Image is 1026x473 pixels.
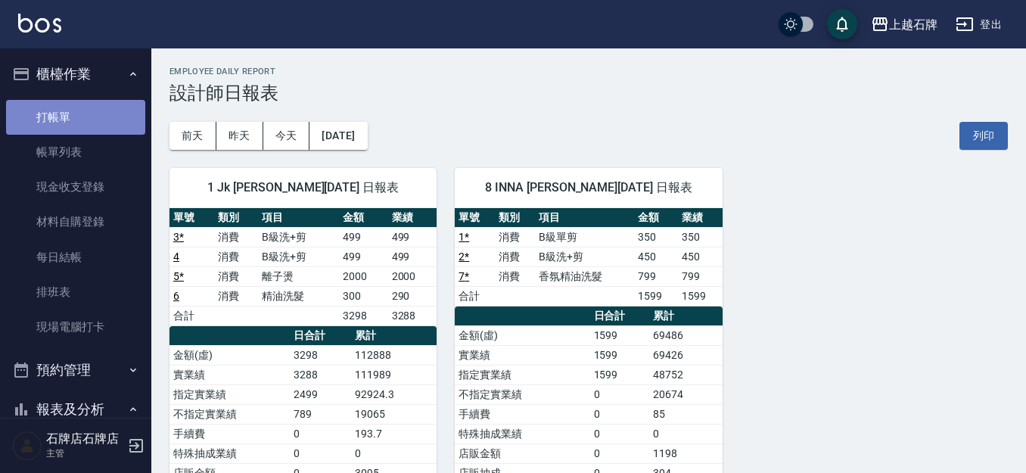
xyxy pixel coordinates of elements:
[258,208,338,228] th: 項目
[495,208,535,228] th: 類別
[6,240,145,275] a: 每日結帳
[339,286,388,306] td: 300
[535,227,634,247] td: B級單剪
[169,122,216,150] button: 前天
[290,443,351,463] td: 0
[889,15,937,34] div: 上越石牌
[388,208,437,228] th: 業績
[351,424,437,443] td: 193.7
[6,204,145,239] a: 材料自購登錄
[590,345,650,365] td: 1599
[634,247,678,266] td: 450
[590,443,650,463] td: 0
[214,208,259,228] th: 類別
[827,9,857,39] button: save
[950,11,1008,39] button: 登出
[339,306,388,325] td: 3298
[455,208,722,307] table: a dense table
[169,424,290,443] td: 手續費
[351,384,437,404] td: 92924.3
[290,345,351,365] td: 3298
[495,227,535,247] td: 消費
[351,326,437,346] th: 累計
[634,286,678,306] td: 1599
[388,247,437,266] td: 499
[339,247,388,266] td: 499
[473,180,704,195] span: 8 INNA [PERSON_NAME][DATE] 日報表
[535,266,634,286] td: 香氛精油洗髮
[6,170,145,204] a: 現金收支登錄
[169,443,290,463] td: 特殊抽成業績
[590,307,650,326] th: 日合計
[169,365,290,384] td: 實業績
[339,227,388,247] td: 499
[388,286,437,306] td: 290
[455,325,589,345] td: 金額(虛)
[455,365,589,384] td: 指定實業績
[169,345,290,365] td: 金額(虛)
[678,208,722,228] th: 業績
[649,424,723,443] td: 0
[535,208,634,228] th: 項目
[214,266,259,286] td: 消費
[339,266,388,286] td: 2000
[263,122,310,150] button: 今天
[290,384,351,404] td: 2499
[590,384,650,404] td: 0
[290,326,351,346] th: 日合計
[495,247,535,266] td: 消費
[169,404,290,424] td: 不指定實業績
[590,325,650,345] td: 1599
[634,208,678,228] th: 金額
[18,14,61,33] img: Logo
[649,384,723,404] td: 20674
[214,286,259,306] td: 消費
[590,424,650,443] td: 0
[6,100,145,135] a: 打帳單
[173,290,179,302] a: 6
[865,9,944,40] button: 上越石牌
[678,227,722,247] td: 350
[959,122,1008,150] button: 列印
[214,247,259,266] td: 消費
[290,404,351,424] td: 789
[46,447,123,460] p: 主管
[590,404,650,424] td: 0
[290,365,351,384] td: 3288
[188,180,418,195] span: 1 Jk [PERSON_NAME][DATE] 日報表
[309,122,367,150] button: [DATE]
[6,350,145,390] button: 預約管理
[678,247,722,266] td: 450
[351,404,437,424] td: 19065
[649,325,723,345] td: 69486
[258,286,338,306] td: 精油洗髮
[455,208,495,228] th: 單號
[351,345,437,365] td: 112888
[169,208,437,326] table: a dense table
[6,135,145,170] a: 帳單列表
[6,275,145,310] a: 排班表
[649,443,723,463] td: 1198
[169,306,214,325] td: 合計
[649,345,723,365] td: 69426
[6,390,145,429] button: 報表及分析
[455,345,589,365] td: 實業績
[258,247,338,266] td: B級洗+剪
[6,54,145,94] button: 櫃檯作業
[634,227,678,247] td: 350
[649,307,723,326] th: 累計
[455,286,495,306] td: 合計
[351,443,437,463] td: 0
[535,247,634,266] td: B級洗+剪
[590,365,650,384] td: 1599
[169,67,1008,76] h2: Employee Daily Report
[455,404,589,424] td: 手續費
[6,310,145,344] a: 現場電腦打卡
[455,443,589,463] td: 店販金額
[351,365,437,384] td: 111989
[495,266,535,286] td: 消費
[455,424,589,443] td: 特殊抽成業績
[678,266,722,286] td: 799
[290,424,351,443] td: 0
[258,227,338,247] td: B級洗+剪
